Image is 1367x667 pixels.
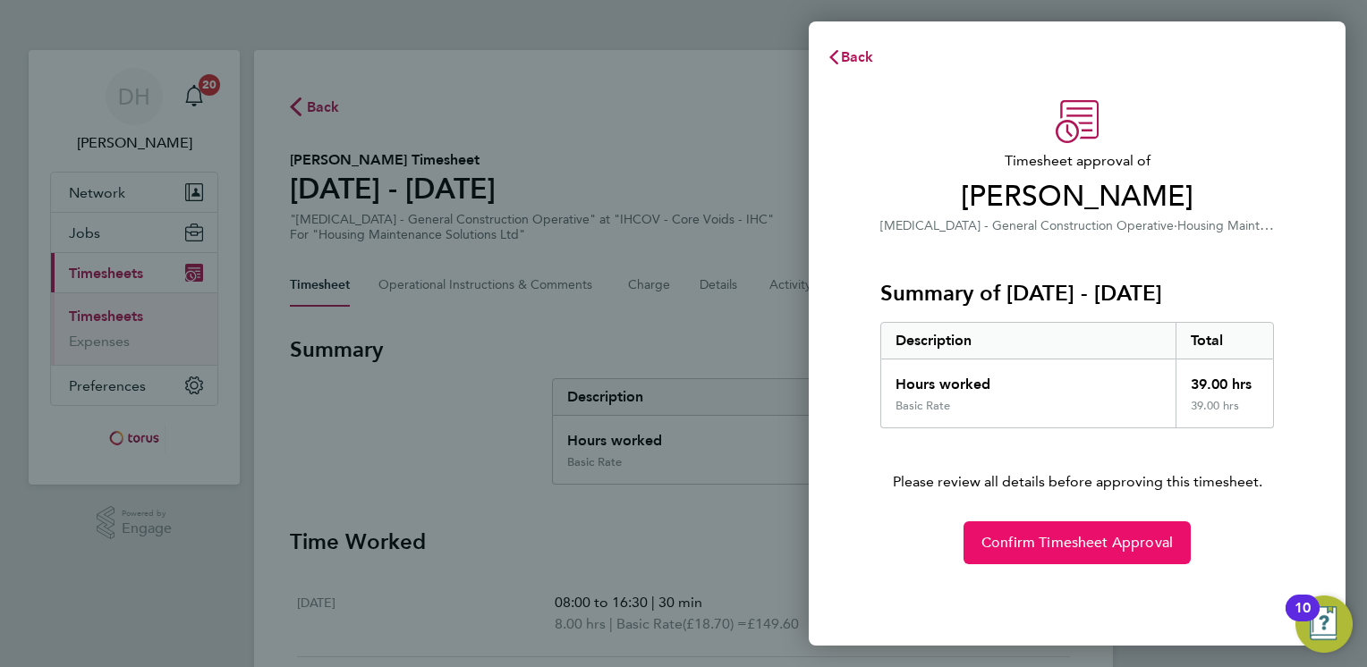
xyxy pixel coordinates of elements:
button: Confirm Timesheet Approval [964,521,1191,564]
button: Back [809,39,892,75]
span: · [1174,218,1177,233]
button: Open Resource Center, 10 new notifications [1295,595,1353,653]
div: Hours worked [881,359,1176,399]
div: 39.00 hrs [1176,359,1274,399]
div: Description [881,323,1176,359]
span: Timesheet approval of [880,150,1274,172]
span: [MEDICAL_DATA] - General Construction Operative [880,218,1174,233]
div: Basic Rate [896,399,950,413]
div: 39.00 hrs [1176,399,1274,427]
h3: Summary of [DATE] - [DATE] [880,279,1274,308]
p: Please review all details before approving this timesheet. [859,428,1295,493]
div: Summary of 04 - 10 Aug 2025 [880,322,1274,428]
span: Confirm Timesheet Approval [981,534,1173,552]
div: 10 [1295,608,1311,631]
span: [PERSON_NAME] [880,179,1274,215]
div: Total [1176,323,1274,359]
span: Back [841,48,874,65]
